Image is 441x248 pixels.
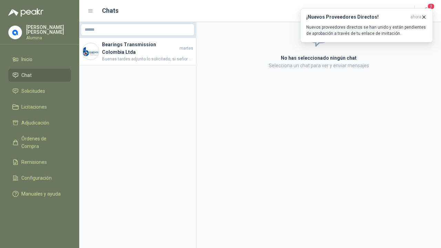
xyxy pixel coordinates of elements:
span: Manuales y ayuda [21,190,61,198]
button: 3 [420,5,433,17]
p: Alumina [26,36,71,40]
a: Solicitudes [8,85,71,98]
h2: No has seleccionado ningún chat [205,54,433,62]
span: Adjudicación [21,119,49,127]
p: Nuevos proveedores directos se han unido y están pendientes de aprobación a través de tu enlace d... [306,24,427,37]
a: Configuración [8,171,71,185]
span: martes [180,45,193,52]
a: Company LogoBearings Transmission Colombia LtdamartesBuenas tardes adjunto lo solicitado, si seño... [79,38,196,66]
img: Company Logo [9,26,22,39]
a: Manuales y ayuda [8,187,71,200]
a: Órdenes de Compra [8,132,71,153]
a: Licitaciones [8,100,71,113]
button: ¡Nuevos Proveedores Directos!ahora Nuevos proveedores directos se han unido y están pendientes de... [300,8,433,42]
span: ahora [410,14,421,20]
a: Inicio [8,53,71,66]
a: Remisiones [8,156,71,169]
p: Selecciona un chat para ver y enviar mensajes [205,62,433,69]
span: Configuración [21,174,52,182]
h3: ¡Nuevos Proveedores Directos! [306,14,408,20]
a: Chat [8,69,71,82]
span: Licitaciones [21,103,47,111]
span: Inicio [21,56,32,63]
img: Logo peakr [8,8,43,17]
span: Chat [21,71,32,79]
span: Órdenes de Compra [21,135,64,150]
span: Buenas tardes adjunto lo solicitado, si señor si se asumen fletes Gracias por contar con nosotros. [102,56,193,62]
h4: Bearings Transmission Colombia Ltda [102,41,178,56]
span: Remisiones [21,158,47,166]
p: [PERSON_NAME] [PERSON_NAME] [26,25,71,34]
span: Solicitudes [21,87,45,95]
span: 3 [427,3,435,10]
img: Company Logo [82,43,99,60]
a: Adjudicación [8,116,71,129]
h1: Chats [102,6,119,16]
